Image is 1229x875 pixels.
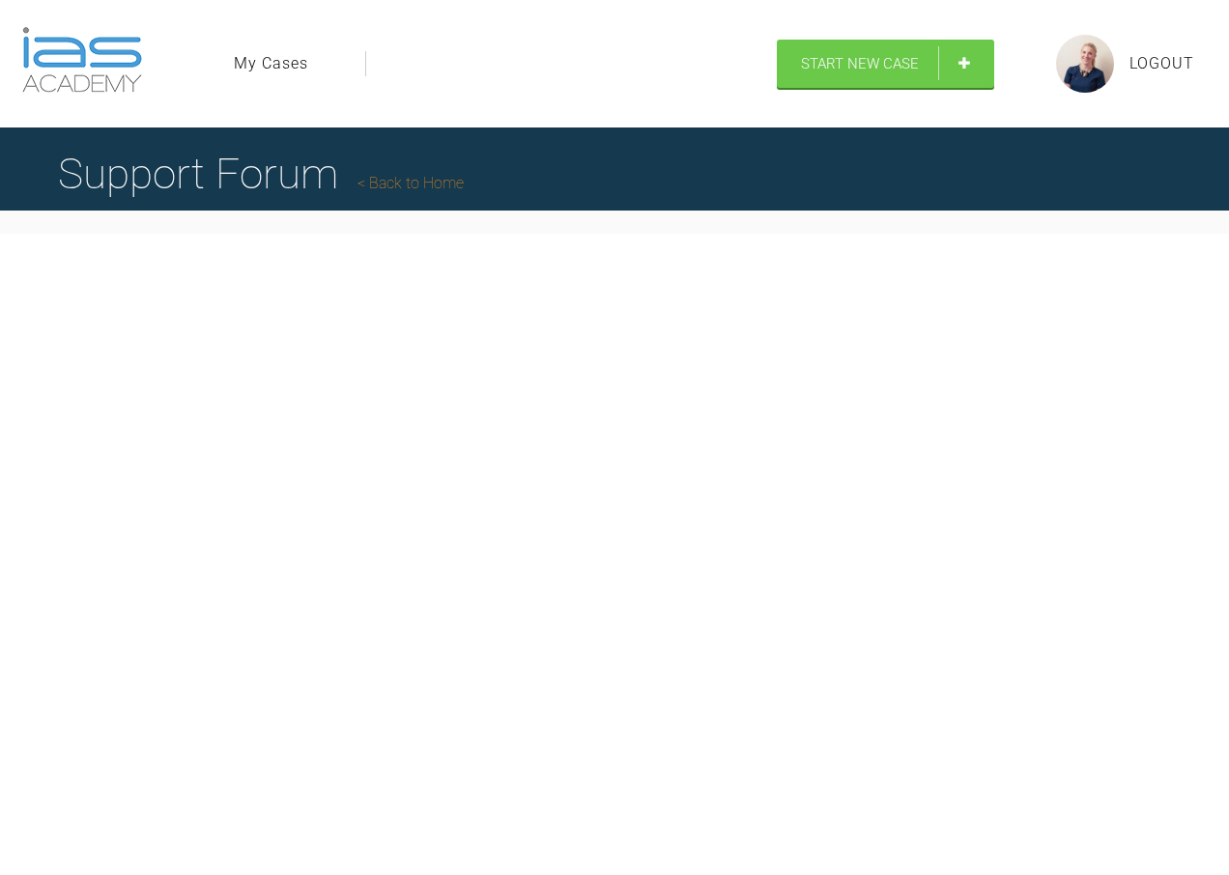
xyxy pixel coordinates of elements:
[1129,51,1194,76] a: Logout
[234,51,308,76] a: My Cases
[58,140,464,208] h1: Support Forum
[801,55,919,72] span: Start New Case
[22,27,142,93] img: logo-light.3e3ef733.png
[1056,35,1114,93] img: profile.png
[357,174,464,192] a: Back to Home
[777,40,994,88] a: Start New Case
